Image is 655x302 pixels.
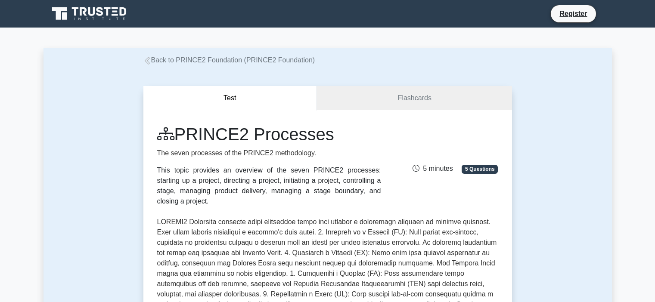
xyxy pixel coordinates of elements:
[143,86,317,111] button: Test
[143,56,315,64] a: Back to PRINCE2 Foundation (PRINCE2 Foundation)
[157,165,381,206] div: This topic provides an overview of the seven PRINCE2 processes: starting up a project, directing ...
[413,165,453,172] span: 5 minutes
[157,124,381,145] h1: PRINCE2 Processes
[317,86,512,111] a: Flashcards
[554,8,592,19] a: Register
[157,148,381,158] p: The seven processes of the PRINCE2 methodology.
[462,165,498,173] span: 5 Questions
